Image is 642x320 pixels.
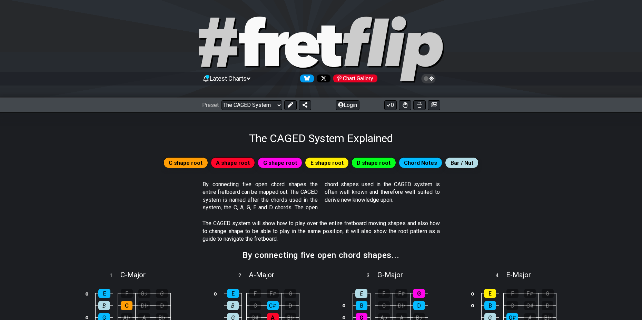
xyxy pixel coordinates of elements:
[356,301,367,310] div: B
[263,158,297,168] span: G shape root
[404,158,437,168] span: Chord Notes
[238,272,249,280] span: 2 .
[120,271,146,279] span: C - Major
[243,251,399,259] h2: By connecting five open chord shapes...
[506,271,531,279] span: E - Major
[202,102,219,108] span: Preset
[524,289,536,298] div: F♯
[333,74,377,82] div: Chart Gallery
[451,158,473,168] span: Bar / Nut
[506,289,518,298] div: F
[484,301,496,310] div: B
[227,289,239,298] div: E
[121,301,132,310] div: C
[284,289,296,298] div: G
[542,301,553,310] div: D
[267,289,279,298] div: F♯
[396,301,407,310] div: D♭
[357,158,391,168] span: D shape root
[395,289,407,298] div: F♯
[249,301,261,310] div: C
[340,299,348,311] td: o
[399,100,411,110] button: Toggle Dexterity for all fretkits
[221,100,282,110] select: Preset
[524,301,536,310] div: C♯
[284,100,297,110] button: Edit Preset
[285,301,296,310] div: D
[468,299,477,311] td: o
[378,301,390,310] div: C
[227,301,239,310] div: B
[428,100,440,110] button: Create image
[468,288,477,300] td: o
[249,271,274,279] span: A - Major
[413,301,425,310] div: D
[83,288,91,300] td: o
[314,74,330,82] a: Follow #fretflip at X
[506,301,518,310] div: C
[299,100,311,110] button: Share Preset
[367,272,377,280] span: 3 .
[156,289,168,298] div: G
[310,158,344,168] span: E shape root
[249,289,261,298] div: F
[249,132,393,145] h1: The CAGED System Explained
[542,289,554,298] div: G
[384,100,397,110] button: 0
[203,220,440,243] p: The CAGED system will show how to play over the entire fretboard moving shapes and also how to ch...
[267,301,279,310] div: C♯
[425,76,433,82] span: Toggle light / dark theme
[156,301,168,310] div: D
[413,100,426,110] button: Print
[484,289,496,298] div: E
[110,272,120,280] span: 1 .
[169,158,203,168] span: C shape root
[336,100,359,110] button: Login
[413,289,425,298] div: G
[330,74,377,82] a: #fretflip at Pinterest
[216,158,250,168] span: A shape root
[378,289,390,298] div: F
[211,288,219,300] td: o
[98,289,110,298] div: E
[203,181,440,212] p: By connecting five open chord shapes the entire fretboard can be mapped out. The CAGED system is ...
[138,289,150,298] div: G♭
[355,289,367,298] div: E
[121,289,133,298] div: F
[98,301,110,310] div: B
[496,272,506,280] span: 4 .
[377,271,403,279] span: G - Major
[297,74,314,82] a: Follow #fretflip at Bluesky
[138,301,150,310] div: D♭
[210,75,247,82] span: Latest Charts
